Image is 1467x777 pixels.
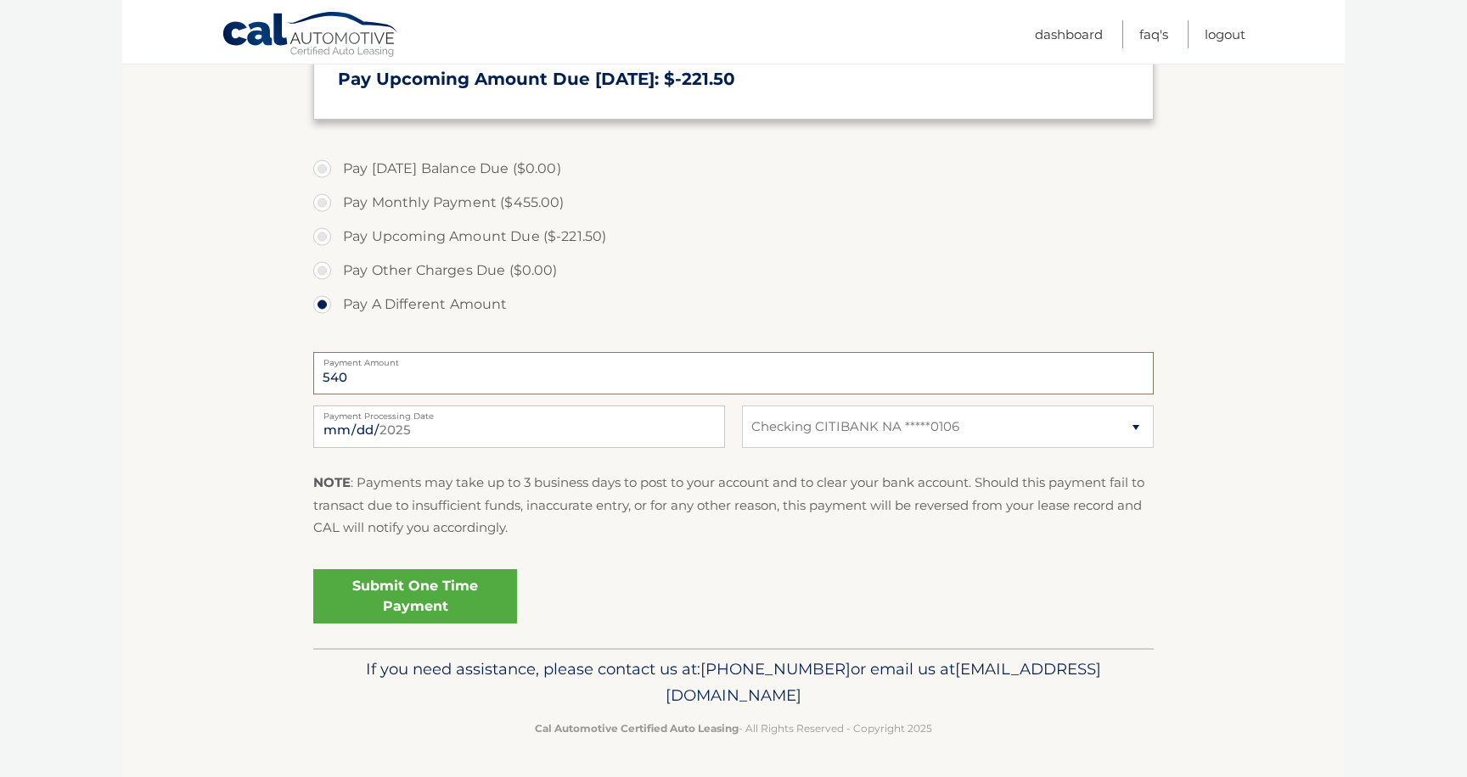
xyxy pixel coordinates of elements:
[324,719,1143,737] p: - All Rights Reserved - Copyright 2025
[222,11,400,60] a: Cal Automotive
[313,352,1154,394] input: Payment Amount
[313,254,1154,288] label: Pay Other Charges Due ($0.00)
[313,405,725,419] label: Payment Processing Date
[1139,20,1168,48] a: FAQ's
[313,405,725,448] input: Payment Date
[535,722,739,735] strong: Cal Automotive Certified Auto Leasing
[313,569,517,623] a: Submit One Time Payment
[1205,20,1245,48] a: Logout
[313,474,351,490] strong: NOTE
[313,220,1154,254] label: Pay Upcoming Amount Due ($-221.50)
[313,288,1154,321] label: Pay A Different Amount
[700,659,851,679] span: [PHONE_NUMBER]
[313,352,1154,366] label: Payment Amount
[313,152,1154,186] label: Pay [DATE] Balance Due ($0.00)
[313,186,1154,220] label: Pay Monthly Payment ($455.00)
[324,656,1143,710] p: If you need assistance, please contact us at: or email us at
[313,472,1154,539] p: : Payments may take up to 3 business days to post to your account and to clear your bank account....
[338,69,1129,90] h3: Pay Upcoming Amount Due [DATE]: $-221.50
[1035,20,1103,48] a: Dashboard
